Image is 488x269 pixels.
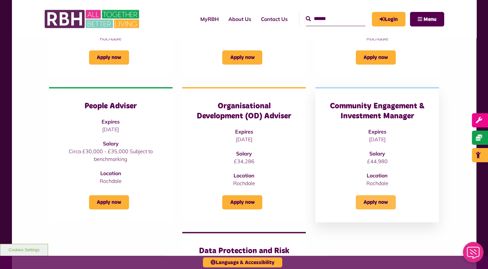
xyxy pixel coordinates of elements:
[356,195,396,209] a: Apply now
[62,125,160,133] p: [DATE]
[356,50,396,65] a: Apply now
[103,140,119,147] strong: Salary
[44,6,141,32] img: RBH
[62,177,160,185] p: Rochdale
[62,101,160,111] h3: People Adviser
[222,195,262,209] a: Apply now
[100,170,121,176] strong: Location
[236,150,252,157] strong: Salary
[306,12,365,26] input: Search
[102,118,120,125] strong: Expires
[368,128,386,135] strong: Expires
[367,172,388,179] strong: Location
[256,10,293,28] a: Contact Us
[423,17,436,22] span: Menu
[62,147,160,163] p: Circa £30,000 - £35,000 Subject to benchmarking
[235,128,253,135] strong: Expires
[328,157,426,165] p: £44,980
[328,179,426,187] p: Rochdale
[195,135,293,143] p: [DATE]
[62,35,160,42] p: Rochdale
[328,101,426,121] h3: Community Engagement & Investment Manager
[89,50,129,65] a: Apply now
[195,10,224,28] a: MyRBH
[410,12,444,26] button: Navigation
[372,12,405,26] a: MyRBH
[222,50,262,65] a: Apply now
[369,150,385,157] strong: Salary
[224,10,256,28] a: About Us
[89,195,129,209] a: Apply now
[459,240,488,269] iframe: Netcall Web Assistant for live chat
[234,172,254,179] strong: Location
[328,135,426,143] p: [DATE]
[195,179,293,187] p: Rochdale
[195,101,293,121] h3: Organisational Development (OD) Adviser
[195,157,293,165] p: £34,286
[203,257,282,267] button: Language & Accessibility
[195,246,293,266] h3: Data Protection and Risk Analyst
[328,35,426,42] p: Rochdale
